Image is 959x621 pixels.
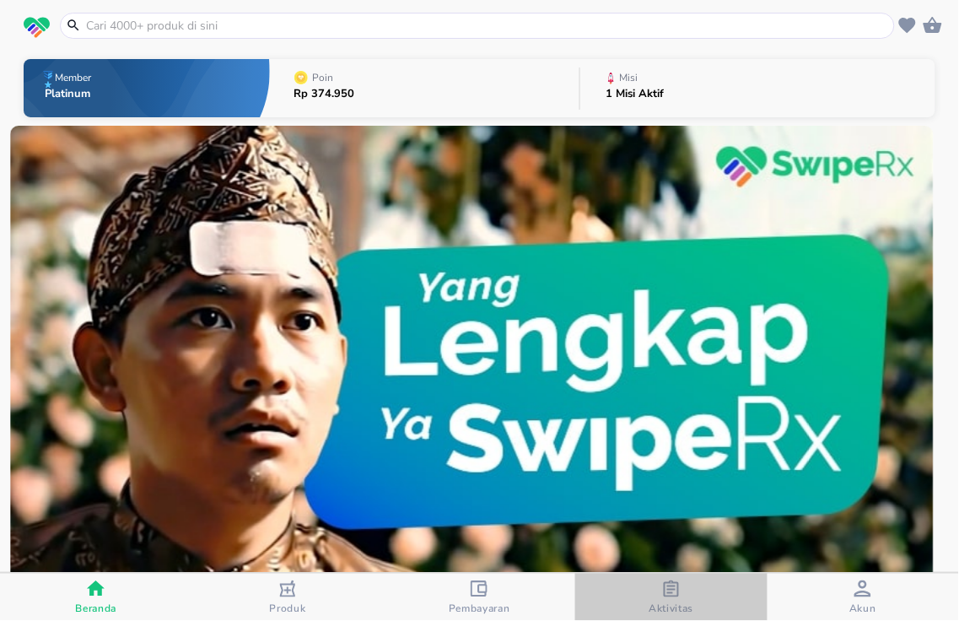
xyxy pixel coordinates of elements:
[55,73,91,83] p: Member
[384,574,575,621] button: Pembayaran
[649,602,693,615] span: Aktivitas
[620,73,638,83] p: Misi
[270,602,306,615] span: Produk
[75,602,116,615] span: Beranda
[449,602,510,615] span: Pembayaran
[45,89,94,100] p: Platinum
[312,73,333,83] p: Poin
[294,89,354,100] p: Rp 374.950
[768,574,959,621] button: Akun
[575,574,767,621] button: Aktivitas
[24,17,50,39] img: logo_swiperx_s.bd005f3b.svg
[191,574,383,621] button: Produk
[24,55,269,121] button: MemberPlatinum
[849,602,876,615] span: Akun
[10,126,934,588] img: 4fabec04-7a90-48a5-87fd-181eccac3bd4.jpeg
[270,55,579,121] button: PoinRp 374.950
[580,55,935,121] button: Misi1 Misi Aktif
[84,17,891,35] input: Cari 4000+ produk di sini
[606,89,665,100] p: 1 Misi Aktif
